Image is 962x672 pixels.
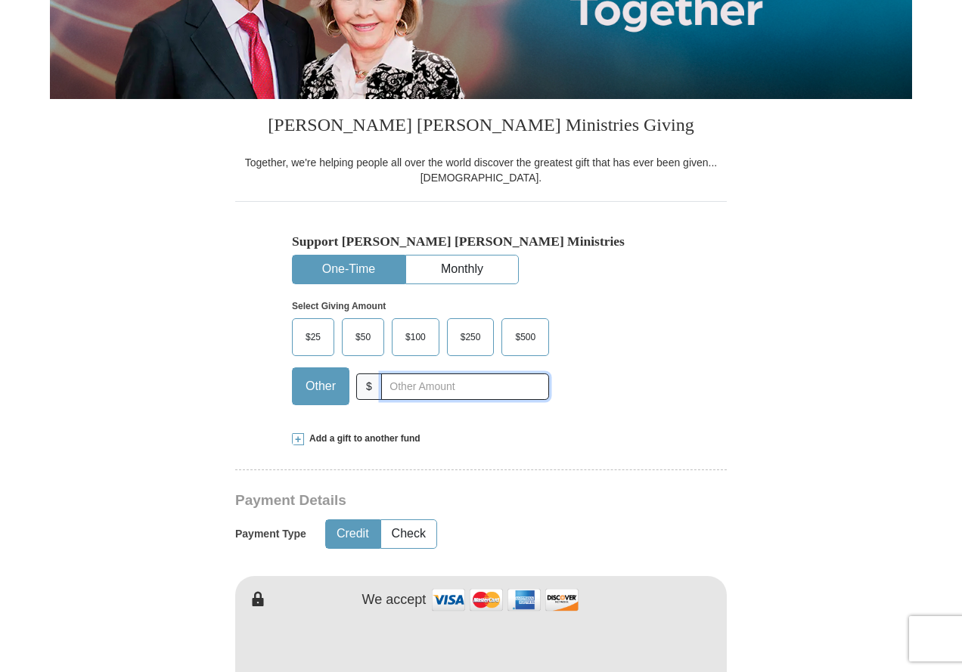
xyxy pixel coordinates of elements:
[430,584,581,616] img: credit cards accepted
[398,326,433,348] span: $100
[292,301,386,311] strong: Select Giving Amount
[362,592,427,609] h4: We accept
[507,326,543,348] span: $500
[235,155,727,185] div: Together, we're helping people all over the world discover the greatest gift that has ever been g...
[293,255,405,283] button: One-Time
[406,255,518,283] button: Monthly
[381,520,436,548] button: Check
[326,520,380,548] button: Credit
[298,375,343,398] span: Other
[304,432,420,445] span: Add a gift to another fund
[235,492,621,509] h3: Payment Details
[453,326,489,348] span: $250
[348,326,378,348] span: $50
[235,99,727,155] h3: [PERSON_NAME] [PERSON_NAME] Ministries Giving
[292,234,670,249] h5: Support [PERSON_NAME] [PERSON_NAME] Ministries
[381,373,549,400] input: Other Amount
[235,528,306,540] h5: Payment Type
[298,326,328,348] span: $25
[356,373,382,400] span: $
